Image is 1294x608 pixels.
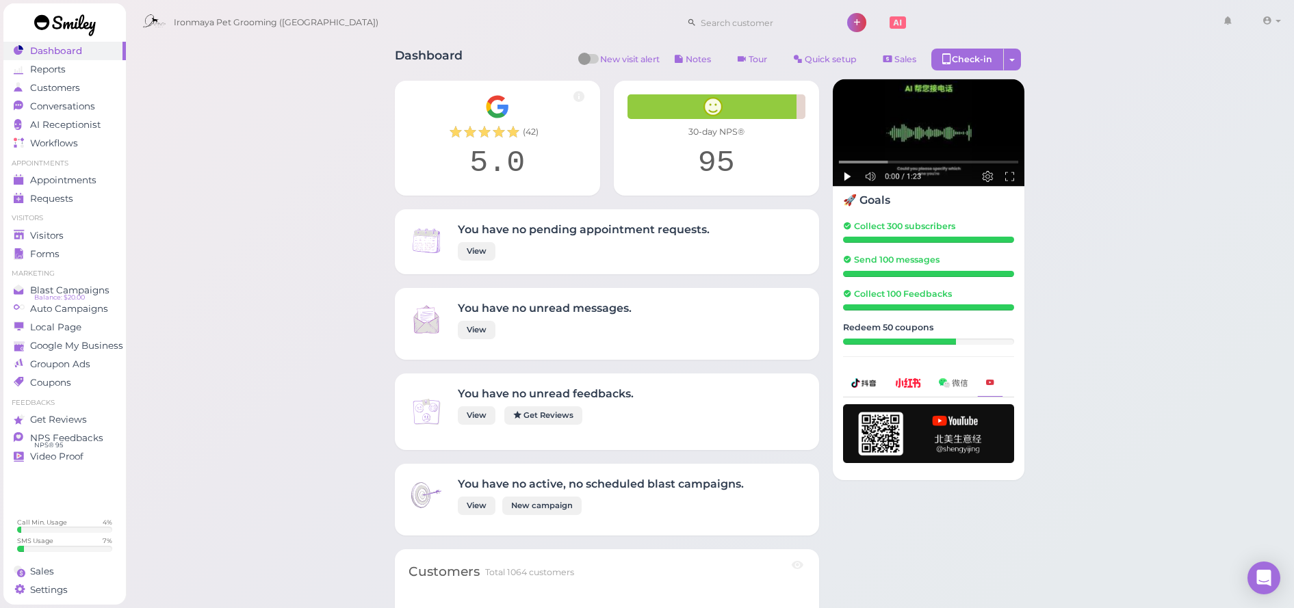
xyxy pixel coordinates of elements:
span: Conversations [30,101,95,112]
div: Customers [409,563,480,581]
span: NPS Feedbacks [30,432,103,444]
a: New campaign [502,497,582,515]
div: Total 1064 customers [485,566,574,579]
div: Check-in [931,49,1004,70]
div: 4 % [103,518,112,527]
a: Settings [3,581,126,599]
a: View [458,406,495,425]
h5: Redeem 50 coupons [843,322,1014,332]
a: Quick setup [782,49,868,70]
a: NPS Feedbacks NPS® 95 [3,429,126,447]
img: Inbox [409,223,444,259]
li: Appointments [3,159,126,168]
a: AI Receptionist [3,116,126,134]
span: Video Proof [30,451,83,462]
a: Forms [3,245,126,263]
h1: Dashboard [395,49,463,74]
a: Local Page [3,318,126,336]
a: Coupons [3,373,126,392]
a: Sales [872,49,928,70]
a: Auto Campaigns [3,300,126,318]
a: Customers [3,79,126,97]
div: 7 % [103,536,112,545]
span: Auto Campaigns [30,303,108,315]
span: Google My Business [30,340,123,352]
div: SMS Usage [17,536,53,545]
a: Dashboard [3,42,126,60]
span: Reports [30,64,66,75]
span: Coupons [30,377,71,388]
h5: Collect 300 subscribers [843,221,1014,231]
div: 5.0 [409,145,586,182]
img: wechat-a99521bb4f7854bbf8f190d1356e2cdb.png [939,378,968,387]
h4: You have no unread feedbacks. [458,387,634,400]
img: xhs-786d23addd57f6a2be217d5a65f4ab6b.png [895,378,921,387]
a: Appointments [3,171,126,189]
span: Customers [30,82,80,94]
img: Google__G__Logo-edd0e34f60d7ca4a2f4ece79cff21ae3.svg [485,94,510,119]
span: Balance: $20.00 [34,292,85,303]
img: Inbox [409,302,444,337]
button: Notes [663,49,723,70]
a: Visitors [3,226,126,245]
h4: You have no unread messages. [458,302,632,315]
a: Video Proof [3,447,126,466]
h4: You have no pending appointment requests. [458,223,710,236]
a: Sales [3,562,126,581]
a: Blast Campaigns Balance: $20.00 [3,281,126,300]
span: Ironmaya Pet Grooming ([GEOGRAPHIC_DATA]) [174,3,378,42]
img: youtube-h-92280983ece59b2848f85fc261e8ffad.png [843,404,1014,463]
span: New visit alert [600,53,660,74]
span: Appointments [30,174,96,186]
img: Inbox [409,394,444,429]
span: Requests [30,193,73,204]
a: View [458,242,495,261]
a: Tour [726,49,779,70]
span: Sales [30,566,54,577]
li: Feedbacks [3,398,126,408]
a: Get Reviews [504,406,582,425]
input: Search customer [696,12,829,34]
a: Requests [3,189,126,208]
a: Google My Business [3,336,126,355]
div: Call Min. Usage [17,518,67,527]
span: Settings [30,584,68,596]
a: Reports [3,60,126,79]
img: douyin-2727e60b7b0d5d1bbe969c21619e8014.png [851,378,877,388]
a: Workflows [3,134,126,153]
span: NPS® 95 [34,440,63,451]
span: Sales [894,54,916,64]
span: AI Receptionist [30,119,101,131]
h5: Send 100 messages [843,254,1014,265]
span: ( 42 ) [523,126,539,138]
a: Groupon Ads [3,355,126,373]
li: Marketing [3,269,126,278]
div: 95 [627,145,805,182]
a: View [458,321,495,339]
div: 30-day NPS® [627,126,805,138]
span: Blast Campaigns [30,285,109,296]
li: Visitors [3,213,126,223]
a: View [458,497,495,515]
h4: You have no active, no scheduled blast campaigns. [458,477,744,490]
div: Open Intercom Messenger [1247,561,1280,594]
div: 33 [843,339,956,345]
a: Conversations [3,97,126,116]
span: Get Reviews [30,414,87,425]
span: Groupon Ads [30,358,90,370]
h5: Collect 100 Feedbacks [843,289,1014,299]
img: AI receptionist [833,79,1024,187]
span: Forms [30,248,60,260]
img: Inbox [409,477,444,513]
h4: 🚀 Goals [843,194,1014,207]
span: Workflows [30,137,78,149]
span: Visitors [30,230,64,241]
span: Dashboard [30,45,82,57]
a: Get Reviews [3,410,126,429]
span: Local Page [30,321,81,333]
